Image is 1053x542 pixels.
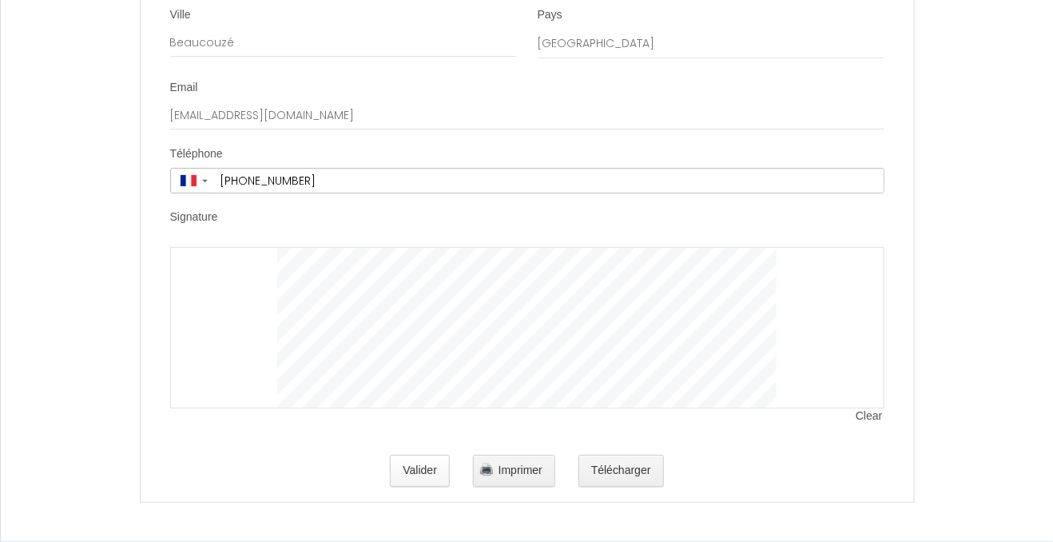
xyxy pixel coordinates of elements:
label: Email [170,80,198,96]
label: Téléphone [170,146,223,162]
button: Télécharger [578,455,664,487]
label: Pays [538,7,562,23]
label: Ville [170,7,191,23]
span: ▼ [201,177,209,184]
span: Clear [856,408,884,424]
button: Imprimer [473,455,555,487]
label: Signature [170,209,218,225]
input: +33 6 12 34 56 78 [215,169,884,193]
img: printer.png [480,463,493,476]
span: Imprimer [499,464,542,476]
button: Valider [390,455,450,487]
